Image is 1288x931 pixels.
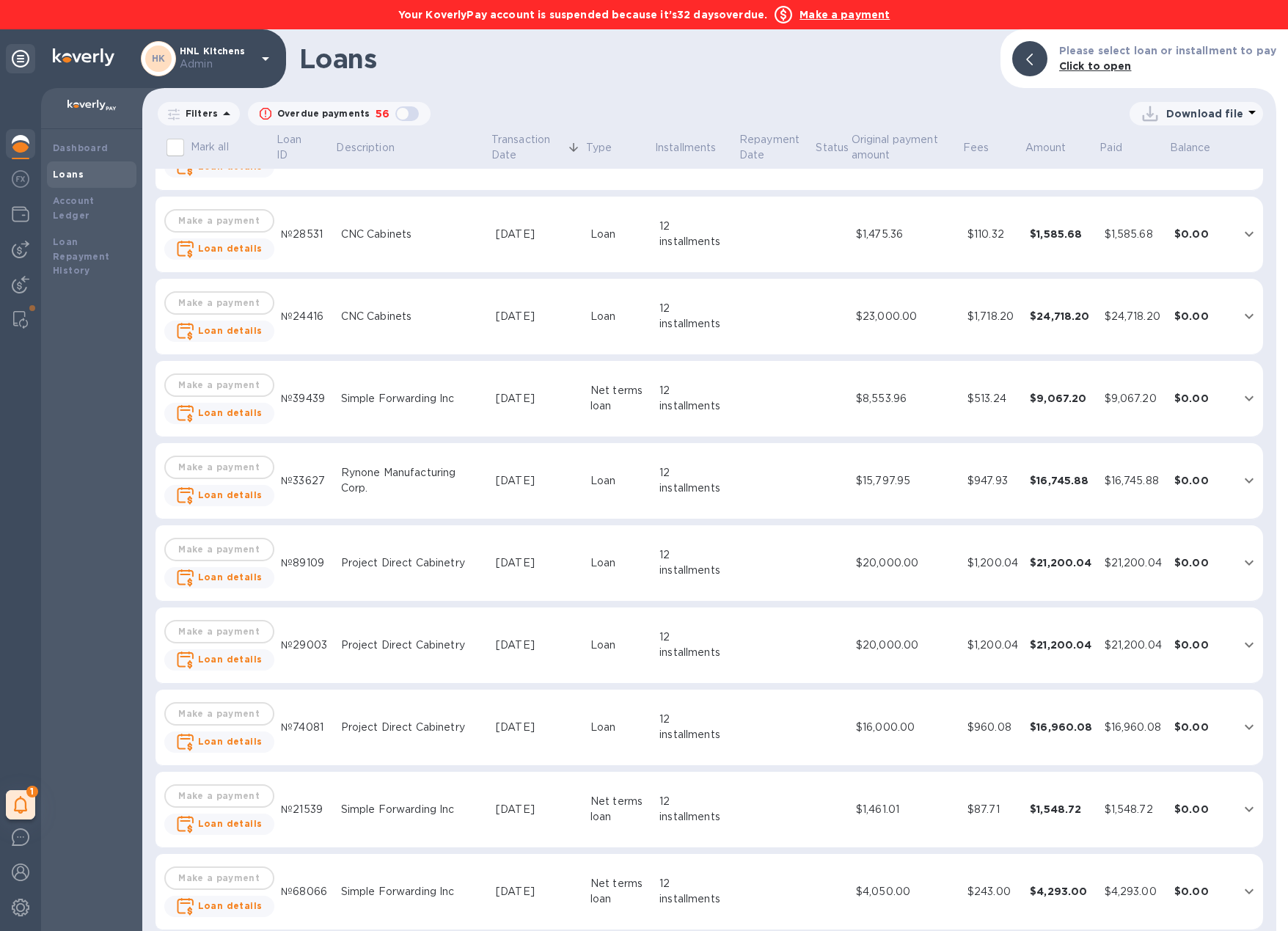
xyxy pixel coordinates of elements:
[856,227,956,242] div: $1,475.36
[1099,140,1122,156] p: Paid
[1105,802,1163,817] div: $1,548.72
[180,46,253,72] p: HNL Kitchens
[1105,391,1163,406] div: $9,067.20
[1238,305,1260,327] button: expand row
[1105,555,1163,571] div: $21,200.04
[491,132,564,163] p: Transaction Date
[1174,638,1231,652] div: $0.00
[53,195,95,221] b: Account Ledger
[852,132,961,163] span: Original payment amount
[496,884,579,899] div: [DATE]
[1174,391,1231,406] div: $0.00
[1238,634,1260,656] button: expand row
[967,473,1018,489] div: $947.93
[1174,720,1231,734] div: $0.00
[1105,309,1163,324] div: $24,718.20
[586,140,632,156] span: Type
[1105,638,1163,653] div: $21,200.04
[398,9,768,21] b: Your KoverlyPay account is suspended because it’s 32 days overdue.
[655,140,717,156] p: Installments
[659,219,732,249] div: 12 installments
[277,107,370,120] p: Overdue payments
[164,649,274,671] button: Loan details
[281,802,329,817] div: №21539
[341,465,484,496] div: Rynone Manufacturing Corp.
[856,555,956,571] div: $20,000.00
[856,473,956,489] div: $15,797.95
[341,555,484,571] div: Project Direct Cabinetry
[1030,884,1093,899] div: $4,293.00
[198,407,263,418] b: Loan details
[799,9,890,21] b: Make a payment
[336,140,394,156] p: Description
[281,884,329,899] div: №68066
[1238,552,1260,574] button: expand row
[967,309,1018,324] div: $1,718.20
[152,53,166,64] b: HK
[281,391,329,406] div: №39439
[1174,309,1231,324] div: $0.00
[1174,227,1231,241] div: $0.00
[1238,470,1260,492] button: expand row
[164,731,274,753] button: Loan details
[590,555,648,571] div: Loan
[1238,798,1260,820] button: expand row
[277,132,315,163] p: Loan ID
[1025,140,1086,156] span: Amount
[1174,555,1231,570] div: $0.00
[816,140,849,156] p: Status
[1030,227,1093,241] div: $1,585.68
[198,818,263,829] b: Loan details
[1174,802,1231,817] div: $0.00
[1170,140,1230,156] span: Balance
[659,794,732,825] div: 12 installments
[496,391,579,406] div: [DATE]
[967,638,1018,653] div: $1,200.04
[590,227,648,242] div: Loan
[1030,391,1093,406] div: $9,067.20
[496,227,579,242] div: [DATE]
[590,794,644,825] div: Net terms loan
[967,391,1018,406] div: $513.24
[739,132,813,163] span: Repayment Date
[164,403,274,424] button: Loan details
[590,638,648,653] div: Loan
[299,43,989,74] h1: Loans
[180,56,253,72] p: Admin
[1030,802,1093,817] div: $1,548.72
[281,555,329,571] div: №89109
[1238,223,1260,245] button: expand row
[376,106,389,122] p: 56
[281,309,329,324] div: №24416
[6,44,35,73] div: Unpin categories
[1105,473,1163,489] div: $16,745.88
[341,638,484,653] div: Project Direct Cabinetry
[967,227,1018,242] div: $110.32
[590,876,644,907] div: Net terms loan
[1099,140,1141,156] span: Paid
[1059,45,1276,56] b: Please select loan or installment to pay
[963,140,1009,156] span: Fees
[164,321,274,342] button: Loan details
[281,720,329,735] div: №74081
[659,301,732,332] div: 12 installments
[53,236,110,277] b: Loan Repayment History
[180,107,218,120] p: Filters
[1105,884,1163,899] div: $4,293.00
[164,814,274,835] button: Loan details
[496,638,579,653] div: [DATE]
[281,227,329,242] div: №28531
[1174,884,1231,899] div: $0.00
[341,802,484,817] div: Simple Forwarding Inc
[967,555,1018,571] div: $1,200.04
[1238,716,1260,738] button: expand row
[1059,60,1132,72] b: Click to open
[590,473,648,489] div: Loan
[1238,387,1260,409] button: expand row
[659,383,732,414] div: 12 installments
[590,720,648,735] div: Loan
[12,170,29,188] img: Foreign exchange
[1025,140,1066,156] p: Amount
[590,309,648,324] div: Loan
